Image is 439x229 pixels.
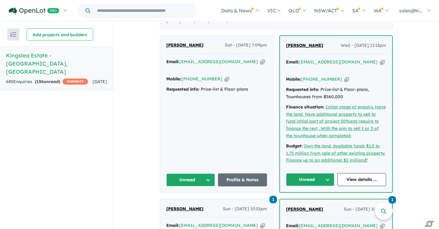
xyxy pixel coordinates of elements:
[179,59,258,64] a: [EMAIL_ADDRESS][DOMAIN_NAME]
[286,206,323,213] a: [PERSON_NAME]
[166,206,203,211] span: [PERSON_NAME]
[380,223,385,229] button: Copy
[286,59,299,65] strong: Email:
[225,76,229,82] button: Copy
[299,59,378,65] a: [EMAIL_ADDRESS][DOMAIN_NAME]
[6,51,107,76] h5: Kingslea Estate - [GEOGRAPHIC_DATA] , [GEOGRAPHIC_DATA]
[380,59,385,65] button: Copy
[36,79,44,84] span: 156
[63,79,88,85] span: CASHBACK
[389,195,396,204] a: 1
[286,143,385,163] a: Own the land. Available funds $1.5 to 1.75 million from sale of other existing property. Finance ...
[218,173,267,186] a: Profile & Notes
[286,206,323,212] span: [PERSON_NAME]
[366,157,368,163] a: ?
[166,205,203,213] a: [PERSON_NAME]
[166,42,203,49] a: [PERSON_NAME]
[344,206,386,213] span: Sun - [DATE] 3:46pm
[9,7,59,15] img: Openlot PRO Logo White
[286,104,324,110] strong: Finance situation:
[179,223,258,228] a: [EMAIL_ADDRESS][DOMAIN_NAME]
[286,76,301,82] strong: Mobile:
[286,87,319,92] strong: Requested info:
[166,223,179,228] strong: Email:
[286,42,323,49] a: [PERSON_NAME]
[223,205,267,213] span: Sun - [DATE] 10:31pm
[286,86,386,101] div: Price-list & Floor-plans, Townhouses from $560,000
[269,196,277,203] span: 1
[299,223,378,228] a: [EMAIL_ADDRESS][DOMAIN_NAME]
[286,223,299,228] strong: Email:
[166,42,203,48] span: [PERSON_NAME]
[93,79,107,84] span: [DATE]
[286,104,386,138] a: Initial stage of enquiry. Have the land, have additional property to sell to fund initial part of...
[27,28,93,40] button: Add projects and builders
[166,86,200,92] strong: Requested info:
[35,79,60,84] strong: ( unread)
[92,4,195,17] input: Try estate name, suburb, builder or developer
[260,222,265,229] button: Copy
[341,42,386,49] span: Wed - [DATE] 11:13pm
[181,76,222,82] a: [PHONE_NUMBER]
[225,42,267,49] span: Sat - [DATE] 7:09pm
[286,173,335,186] button: Unread
[301,76,342,82] a: [PHONE_NUMBER]
[166,86,267,93] div: Price-list & Floor-plans
[399,8,423,14] span: sales@ki...
[337,173,386,186] a: View details ...
[166,59,179,64] strong: Email:
[6,78,88,85] div: 685 Enquir ies
[344,76,349,82] button: Copy
[286,143,303,149] strong: Budget:
[166,173,215,186] button: Unread
[10,32,16,37] img: sort.svg
[286,143,386,164] div: |
[269,195,277,203] a: 1
[166,76,181,82] strong: Mobile:
[286,43,323,48] span: [PERSON_NAME]
[260,59,265,65] button: Copy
